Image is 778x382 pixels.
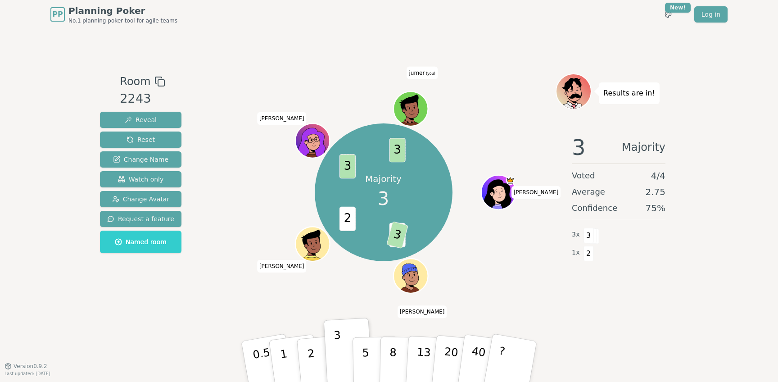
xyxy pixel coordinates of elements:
[100,191,181,207] button: Change Avatar
[572,186,605,198] span: Average
[5,363,47,370] button: Version0.9.2
[572,230,580,240] span: 3 x
[386,221,408,248] span: 3
[572,202,617,214] span: Confidence
[50,5,177,24] a: PPPlanning PokerNo.1 planning poker tool for agile teams
[100,231,181,253] button: Named room
[113,155,168,164] span: Change Name
[583,246,594,261] span: 2
[665,3,691,13] div: New!
[120,90,165,108] div: 2243
[100,112,181,128] button: Reveal
[365,173,402,185] p: Majority
[118,175,164,184] span: Watch only
[100,211,181,227] button: Request a feature
[14,363,47,370] span: Version 0.9.2
[389,138,405,162] span: 3
[339,154,355,178] span: 3
[583,228,594,243] span: 3
[407,67,437,79] span: Click to change your name
[5,371,50,376] span: Last updated: [DATE]
[506,176,514,185] span: Thomas is the host
[651,169,665,182] span: 4 / 4
[112,195,170,204] span: Change Avatar
[378,185,389,212] span: 3
[511,186,561,199] span: Click to change your name
[603,87,655,100] p: Results are in!
[425,72,435,76] span: (you)
[100,171,181,187] button: Watch only
[694,6,728,23] a: Log in
[115,237,167,246] span: Named room
[398,305,447,318] span: Click to change your name
[107,214,174,223] span: Request a feature
[68,17,177,24] span: No.1 planning poker tool for agile teams
[334,329,344,378] p: 3
[100,132,181,148] button: Reset
[572,248,580,258] span: 1 x
[645,186,665,198] span: 2.75
[572,169,595,182] span: Voted
[127,135,155,144] span: Reset
[68,5,177,17] span: Planning Poker
[257,112,307,125] span: Click to change your name
[120,73,150,90] span: Room
[125,115,157,124] span: Reveal
[394,93,427,125] button: Click to change your avatar
[646,202,665,214] span: 75 %
[257,260,307,273] span: Click to change your name
[622,136,665,158] span: Majority
[339,206,355,231] span: 2
[100,151,181,168] button: Change Name
[52,9,63,20] span: PP
[572,136,586,158] span: 3
[660,6,676,23] button: New!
